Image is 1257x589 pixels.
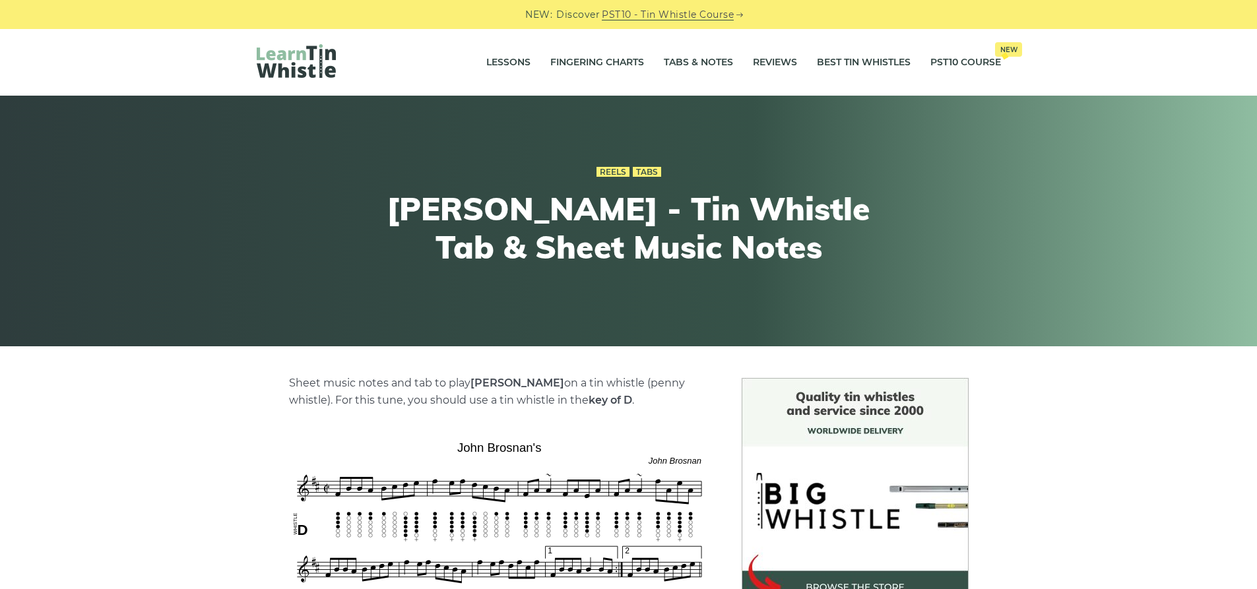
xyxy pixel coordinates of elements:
[995,42,1022,57] span: New
[589,394,632,406] strong: key of D
[817,46,911,79] a: Best Tin Whistles
[753,46,797,79] a: Reviews
[550,46,644,79] a: Fingering Charts
[386,190,872,266] h1: [PERSON_NAME] - Tin Whistle Tab & Sheet Music Notes
[486,46,531,79] a: Lessons
[470,377,564,389] strong: [PERSON_NAME]
[633,167,661,177] a: Tabs
[257,44,336,78] img: LearnTinWhistle.com
[596,167,629,177] a: Reels
[930,46,1001,79] a: PST10 CourseNew
[289,375,710,409] p: Sheet music notes and tab to play on a tin whistle (penny whistle). For this tune, you should use...
[664,46,733,79] a: Tabs & Notes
